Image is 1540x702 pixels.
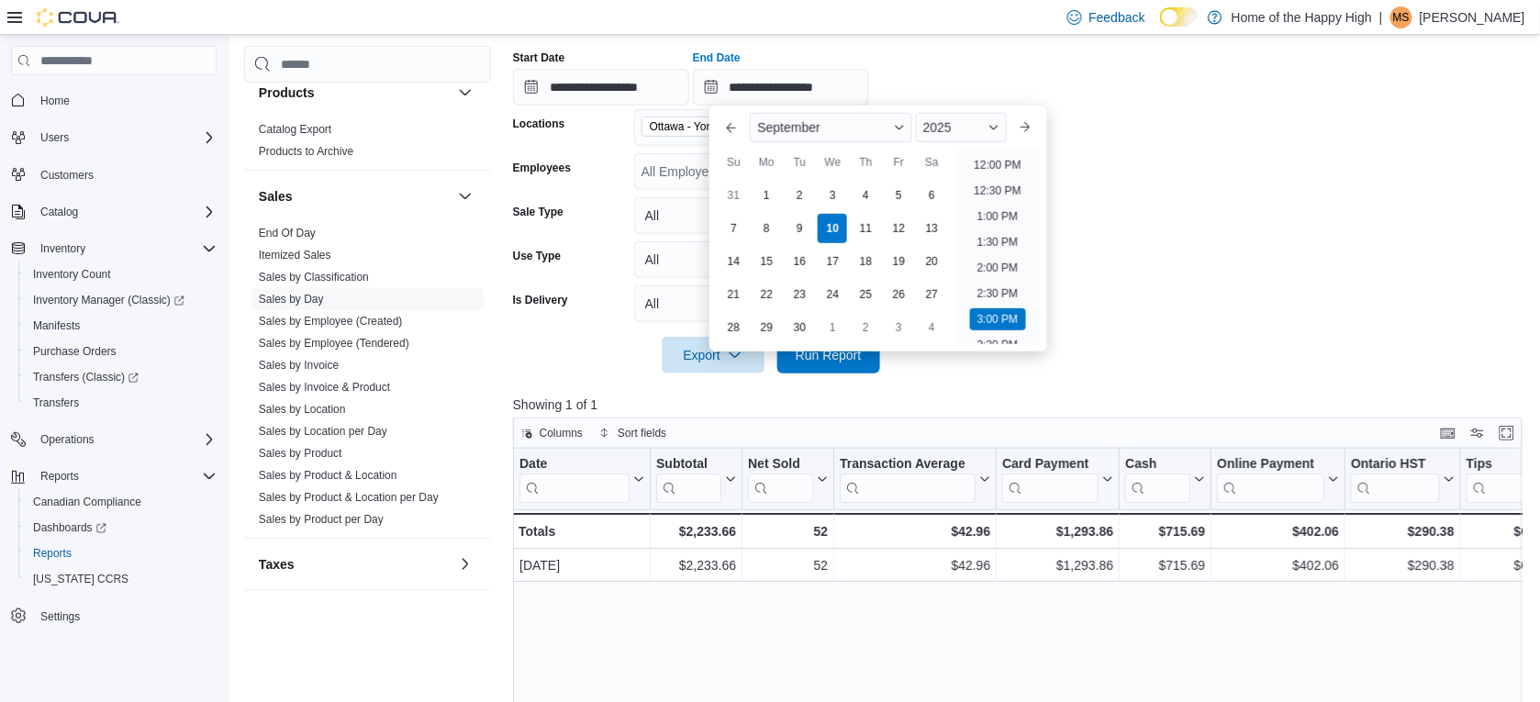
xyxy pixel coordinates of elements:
button: Inventory [33,238,93,260]
div: Cash [1125,456,1190,474]
a: Sales by Employee (Tendered) [259,337,409,350]
span: Run Report [796,346,862,364]
div: Subtotal [656,456,721,503]
div: day-24 [818,280,847,309]
a: Dashboards [26,517,114,539]
span: Ottawa - York Street - Fire & Flower [650,117,793,136]
a: Sales by Product [259,447,342,460]
a: Dashboards [18,515,224,540]
span: Inventory Count [33,267,111,282]
span: Users [40,130,69,145]
span: Sales by Product & Location per Day [259,490,439,505]
div: Net Sold [748,456,813,503]
span: Home [40,94,70,108]
button: All [634,285,880,322]
button: Ontario HST [1351,456,1455,503]
input: Press the down key to open a popover containing a calendar. [513,69,689,106]
div: day-25 [851,280,880,309]
div: day-16 [785,247,814,276]
span: Reports [33,465,217,487]
div: Subtotal [656,456,721,474]
div: Sales [244,222,491,538]
img: Cova [37,8,119,27]
button: Operations [4,427,224,452]
a: Purchase Orders [26,340,124,362]
span: Purchase Orders [26,340,217,362]
button: Online Payment [1217,456,1339,503]
a: Sales by Invoice [259,359,339,372]
span: Export [673,337,753,373]
li: 1:30 PM [970,231,1026,253]
button: Display options [1467,422,1489,444]
a: Sales by Employee (Created) [259,315,403,328]
span: Washington CCRS [26,568,217,590]
div: Products [244,118,491,170]
button: Previous Month [717,113,746,142]
div: day-5 [884,181,913,210]
div: $1,293.86 [1002,520,1113,542]
div: 52 [748,554,828,576]
span: Transfers [33,396,79,410]
h3: Taxes [259,555,295,574]
span: Sales by Classification [259,270,369,284]
div: 52 [748,520,828,542]
span: Sales by Location [259,402,346,417]
div: We [818,148,847,177]
a: Sales by Day [259,293,324,306]
div: day-30 [785,313,814,342]
div: $290.38 [1351,554,1455,576]
a: [US_STATE] CCRS [26,568,136,590]
span: Dashboards [26,517,217,539]
div: day-13 [917,214,946,243]
a: Sales by Product per Day [259,513,384,526]
button: Net Sold [748,456,828,503]
span: Settings [40,609,80,624]
div: $42.96 [840,554,990,576]
li: 12:30 PM [966,180,1028,202]
button: Sales [259,187,451,206]
div: $402.06 [1217,520,1339,542]
li: 3:00 PM [970,308,1026,330]
button: Keyboard shortcuts [1437,422,1459,444]
div: Su [719,148,748,177]
a: Inventory Count [26,263,118,285]
span: Sort fields [618,426,666,440]
div: day-4 [851,181,880,210]
button: Inventory Count [18,262,224,287]
span: Sales by Product & Location [259,468,397,483]
span: Settings [33,605,217,628]
span: Sales by Invoice & Product [259,380,390,395]
div: Card Payment [1002,456,1099,503]
span: End Of Day [259,226,316,240]
button: Catalog [4,199,224,225]
div: Mo [752,148,781,177]
span: Home [33,88,217,111]
p: Showing 1 of 1 [513,396,1534,414]
div: $42.96 [840,520,990,542]
button: Taxes [454,553,476,575]
span: Dashboards [33,520,106,535]
ul: Time [955,150,1039,344]
label: Locations [513,117,565,131]
div: Cash [1125,456,1190,503]
a: Sales by Location per Day [259,425,387,438]
span: Feedback [1089,8,1145,27]
div: Ontario HST [1351,456,1440,474]
div: [DATE] [519,554,644,576]
a: Settings [33,606,87,628]
span: MS [1393,6,1410,28]
div: day-1 [818,313,847,342]
div: day-8 [752,214,781,243]
div: day-2 [851,313,880,342]
span: Itemized Sales [259,248,331,262]
span: Reports [26,542,217,564]
div: day-10 [818,214,847,243]
a: Sales by Location [259,403,346,416]
div: Date [519,456,630,503]
span: Reports [33,546,72,561]
div: Net Sold [748,456,813,474]
a: Customers [33,164,101,186]
span: Customers [40,168,94,183]
a: Inventory Manager (Classic) [18,287,224,313]
div: day-28 [719,313,748,342]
